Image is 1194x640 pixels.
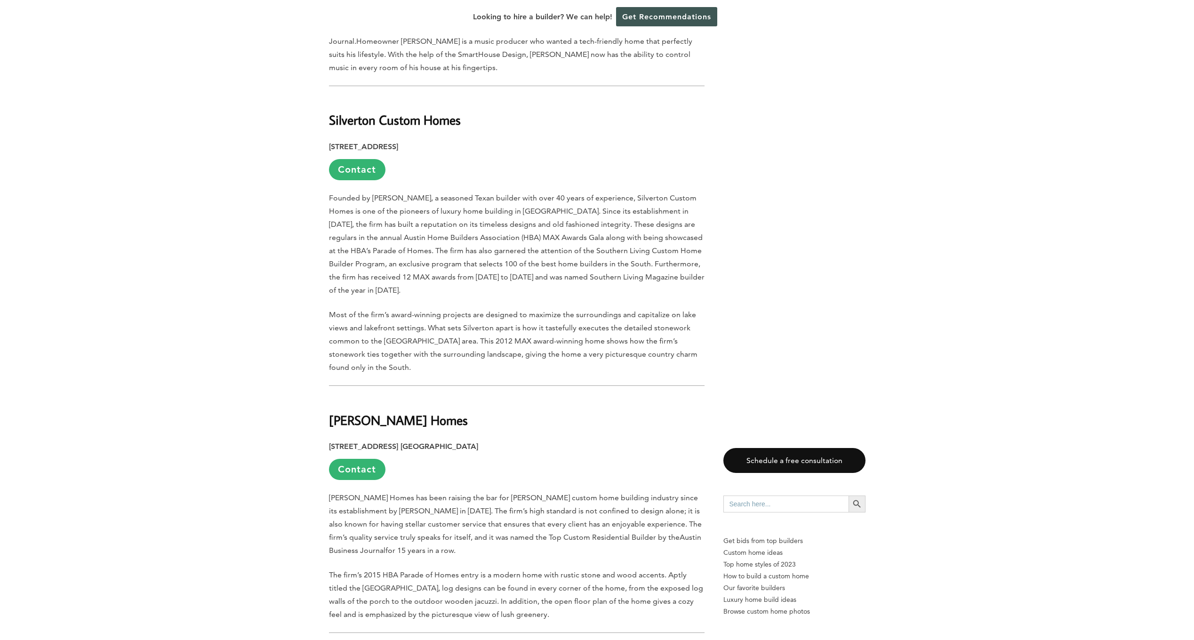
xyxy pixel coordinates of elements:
[1013,572,1183,629] iframe: Drift Widget Chat Controller
[723,547,865,559] a: Custom home ideas
[329,308,705,374] p: Most of the firm’s award-winning projects are designed to maximize the surroundings and capitaliz...
[723,496,849,512] input: Search here...
[723,448,865,473] a: Schedule a free consultation
[616,7,717,26] a: Get Recommendations
[329,442,478,451] strong: [STREET_ADDRESS] [GEOGRAPHIC_DATA]
[852,499,862,509] svg: Search
[329,192,705,297] p: Founded by [PERSON_NAME], a seasoned Texan builder with over 40 years of experience, Silverton Cu...
[329,493,702,542] span: [PERSON_NAME] Homes has been raising the bar for [PERSON_NAME] custom home building industry sinc...
[329,142,398,151] strong: [STREET_ADDRESS]
[723,535,865,547] p: Get bids from top builders
[329,112,461,128] b: Silverton Custom Homes
[329,159,385,180] a: Contact
[385,546,456,555] span: for 15 years in a row.
[723,582,865,594] a: Our favorite builders
[329,570,703,619] span: The firm’s 2015 HBA Parade of Homes entry is a modern home with rustic stone and wood accents. Ap...
[329,24,673,46] span: Wall Street Journal.
[723,606,865,617] a: Browse custom home photos
[723,594,865,606] a: Luxury home build ideas
[723,559,865,570] a: Top home styles of 2023
[329,37,692,72] span: Homeowner [PERSON_NAME] is a music producer who wanted a tech-friendly home that perfectly suits ...
[329,459,385,480] a: Contact
[723,570,865,582] a: How to build a custom home
[329,412,468,428] b: [PERSON_NAME] Homes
